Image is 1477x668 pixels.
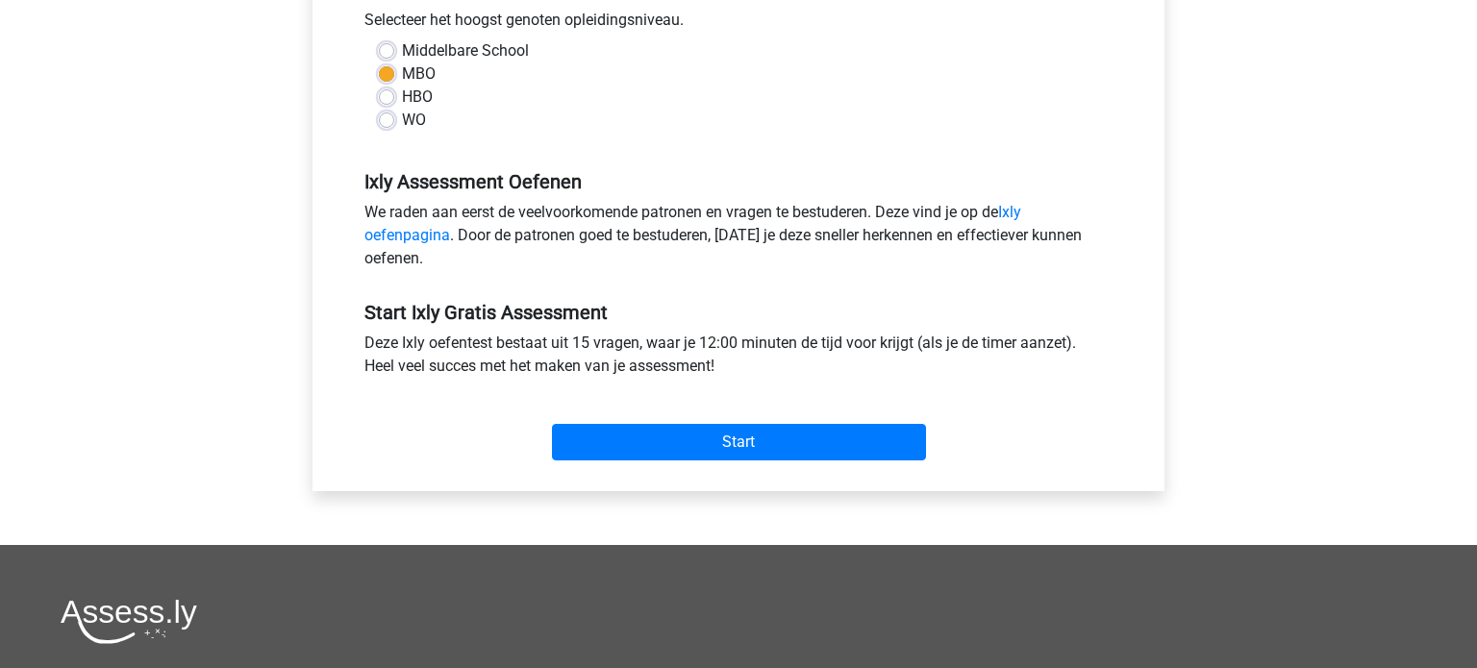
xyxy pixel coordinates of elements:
input: Start [552,424,926,460]
img: Assessly logo [61,599,197,644]
div: We raden aan eerst de veelvoorkomende patronen en vragen te bestuderen. Deze vind je op de . Door... [350,201,1127,278]
h5: Start Ixly Gratis Assessment [364,301,1113,324]
label: HBO [402,86,433,109]
label: WO [402,109,426,132]
label: MBO [402,62,436,86]
div: Deze Ixly oefentest bestaat uit 15 vragen, waar je 12:00 minuten de tijd voor krijgt (als je de t... [350,332,1127,385]
label: Middelbare School [402,39,529,62]
h5: Ixly Assessment Oefenen [364,170,1113,193]
div: Selecteer het hoogst genoten opleidingsniveau. [350,9,1127,39]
